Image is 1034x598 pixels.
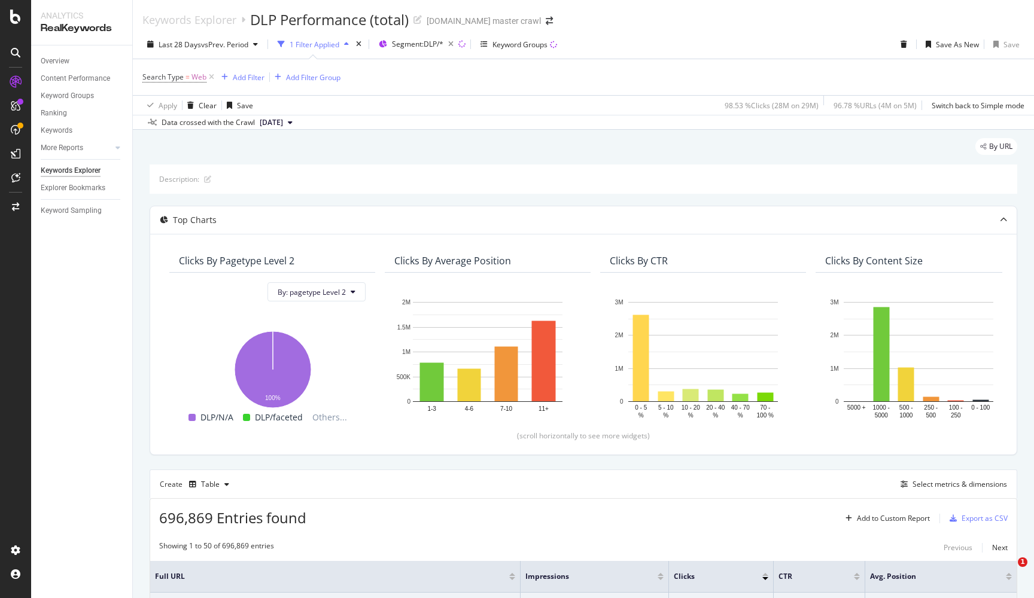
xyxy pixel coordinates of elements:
[932,100,1024,111] div: Switch back to Simple mode
[159,541,274,555] div: Showing 1 to 50 of 696,869 entries
[992,541,1008,555] button: Next
[354,38,364,50] div: times
[397,373,411,380] text: 500K
[546,17,553,25] div: arrow-right-arrow-left
[936,39,979,50] div: Save As New
[927,96,1024,115] button: Switch back to Simple mode
[250,10,409,30] div: DLP Performance (total)
[41,90,124,102] a: Keyword Groups
[233,72,264,83] div: Add Filter
[492,39,548,50] div: Keyword Groups
[41,90,94,102] div: Keyword Groups
[847,404,866,411] text: 5000 +
[41,107,67,120] div: Ranking
[155,571,491,582] span: Full URL
[825,296,1012,421] svg: A chart.
[41,55,124,68] a: Overview
[713,412,718,419] text: %
[539,405,549,411] text: 11+
[160,475,234,494] div: Create
[41,142,83,154] div: More Reports
[402,299,410,306] text: 2M
[663,412,668,419] text: %
[760,404,770,411] text: 70 -
[989,35,1020,54] button: Save
[200,410,233,425] span: DLP/N/A
[778,571,835,582] span: CTR
[615,332,624,338] text: 2M
[142,35,263,54] button: Last 28 DaysvsPrev. Period
[41,55,69,68] div: Overview
[265,394,281,401] text: 100%
[944,542,972,553] div: Previous
[896,477,1007,492] button: Select metrics & dimensions
[165,430,1002,440] div: (scroll horizontally to see more widgets)
[476,35,562,54] button: Keyword Groups
[159,508,306,527] span: 696,869 Entries found
[41,72,124,85] a: Content Performance
[159,174,199,184] div: Description:
[407,398,410,405] text: 0
[41,124,72,137] div: Keywords
[831,365,839,371] text: 1M
[290,39,339,50] div: 1 Filter Applied
[179,255,294,267] div: Clicks By pagetype Level 2
[41,205,102,217] div: Keyword Sampling
[41,22,123,35] div: RealKeywords
[41,72,110,85] div: Content Performance
[913,479,1007,489] div: Select metrics & dimensions
[41,182,124,194] a: Explorer Bookmarks
[142,72,184,82] span: Search Type
[757,412,774,419] text: 100 %
[731,404,750,411] text: 40 - 70
[402,349,410,355] text: 1M
[184,475,234,494] button: Table
[217,70,264,84] button: Add Filter
[260,117,283,128] span: 2025 Aug. 11th
[159,100,177,111] div: Apply
[620,398,624,405] text: 0
[392,39,443,49] span: Segment: DLP/*
[201,39,248,50] span: vs Prev. Period
[397,324,410,330] text: 1.5M
[41,124,124,137] a: Keywords
[500,405,512,411] text: 7-10
[975,138,1017,155] div: legacy label
[427,15,541,27] div: [DOMAIN_NAME] master crawl
[993,557,1022,586] iframe: Intercom live chat
[191,69,206,86] span: Web
[222,96,253,115] button: Save
[831,299,839,306] text: 3M
[841,509,930,528] button: Add to Custom Report
[142,13,236,26] a: Keywords Explorer
[610,296,796,421] svg: A chart.
[237,100,253,111] div: Save
[41,107,124,120] a: Ranking
[688,412,694,419] text: %
[267,282,366,301] button: By: pagetype Level 2
[945,509,1008,528] button: Export as CSV
[738,412,743,419] text: %
[41,164,101,177] div: Keywords Explorer
[899,404,913,411] text: 500 -
[962,513,1008,523] div: Export as CSV
[875,412,889,419] text: 5000
[706,404,725,411] text: 20 - 40
[924,404,938,411] text: 250 -
[179,325,366,410] svg: A chart.
[989,143,1012,150] span: By URL
[162,117,255,128] div: Data crossed with the Crawl
[270,70,340,84] button: Add Filter Group
[41,182,105,194] div: Explorer Bookmarks
[273,35,354,54] button: 1 Filter Applied
[835,398,839,405] text: 0
[159,39,201,50] span: Last 28 Days
[857,515,930,522] div: Add to Custom Report
[185,72,190,82] span: =
[173,214,217,226] div: Top Charts
[255,410,303,425] span: DLP/faceted
[825,255,923,267] div: Clicks By Content Size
